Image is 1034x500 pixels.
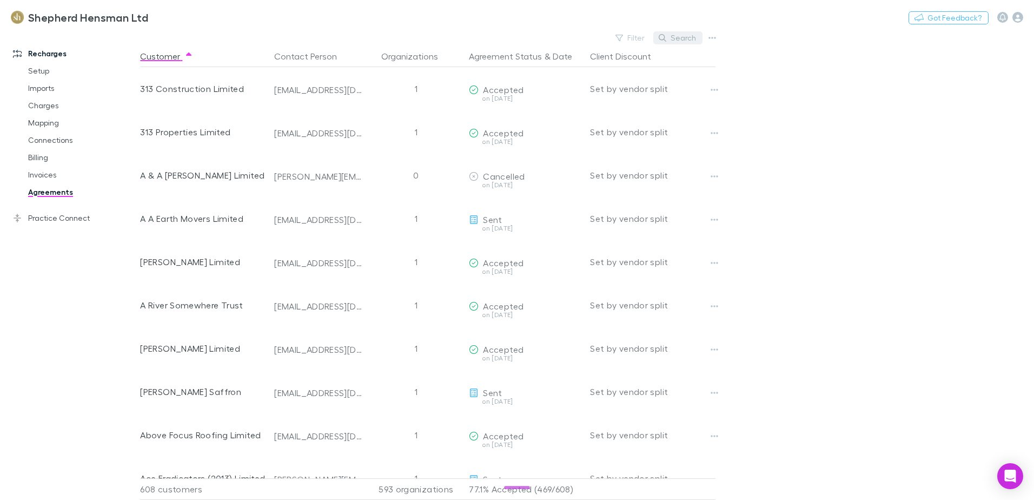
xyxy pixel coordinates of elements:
[367,327,465,370] div: 1
[17,131,146,149] a: Connections
[367,240,465,284] div: 1
[11,11,24,24] img: Shepherd Hensman Ltd's Logo
[17,114,146,131] a: Mapping
[274,84,363,95] div: [EMAIL_ADDRESS][DOMAIN_NAME]
[553,45,572,67] button: Date
[140,284,266,327] div: A River Somewhere Trust
[469,479,581,499] p: 77.1% Accepted (469/608)
[469,45,542,67] button: Agreement Status
[590,67,715,110] div: Set by vendor split
[469,355,581,361] div: on [DATE]
[483,301,523,311] span: Accepted
[997,463,1023,489] div: Open Intercom Messenger
[140,370,266,413] div: [PERSON_NAME] Saffron
[590,45,664,67] button: Client Discount
[367,110,465,154] div: 1
[483,344,523,354] span: Accepted
[367,197,465,240] div: 1
[367,67,465,110] div: 1
[469,312,581,318] div: on [DATE]
[274,171,363,182] div: [PERSON_NAME][EMAIL_ADDRESS][DOMAIN_NAME]
[17,183,146,201] a: Agreements
[483,128,523,138] span: Accepted
[590,413,715,457] div: Set by vendor split
[367,154,465,197] div: 0
[483,214,502,225] span: Sent
[140,67,266,110] div: 313 Construction Limited
[274,45,350,67] button: Contact Person
[17,166,146,183] a: Invoices
[367,284,465,327] div: 1
[17,97,146,114] a: Charges
[590,110,715,154] div: Set by vendor split
[483,431,523,441] span: Accepted
[274,258,363,268] div: [EMAIL_ADDRESS][DOMAIN_NAME]
[274,387,363,398] div: [EMAIL_ADDRESS][DOMAIN_NAME]
[590,457,715,500] div: Set by vendor split
[590,284,715,327] div: Set by vendor split
[469,95,581,102] div: on [DATE]
[469,398,581,405] div: on [DATE]
[17,62,146,80] a: Setup
[28,11,148,24] h3: Shepherd Hensman Ltd
[483,387,502,398] span: Sent
[469,225,581,232] div: on [DATE]
[590,197,715,240] div: Set by vendor split
[274,301,363,312] div: [EMAIL_ADDRESS][DOMAIN_NAME]
[140,154,266,197] div: A & A [PERSON_NAME] Limited
[4,4,155,30] a: Shepherd Hensman Ltd
[590,240,715,284] div: Set by vendor split
[140,478,270,500] div: 608 customers
[140,45,193,67] button: Customer
[140,327,266,370] div: [PERSON_NAME] Limited
[367,370,465,413] div: 1
[653,31,702,44] button: Search
[274,431,363,442] div: [EMAIL_ADDRESS][DOMAIN_NAME]
[483,171,525,181] span: Cancelled
[17,149,146,166] a: Billing
[483,84,523,95] span: Accepted
[909,11,989,24] button: Got Feedback?
[140,413,266,457] div: Above Focus Roofing Limited
[140,110,266,154] div: 313 Properties Limited
[483,474,502,484] span: Sent
[469,45,581,67] div: &
[367,457,465,500] div: 1
[17,80,146,97] a: Imports
[381,45,451,67] button: Organizations
[469,442,581,448] div: on [DATE]
[274,128,363,139] div: [EMAIL_ADDRESS][DOMAIN_NAME]
[590,154,715,197] div: Set by vendor split
[140,457,266,500] div: Ace Eradicators (2013) Limited
[274,344,363,355] div: [EMAIL_ADDRESS][DOMAIN_NAME]
[274,474,363,485] div: [PERSON_NAME][EMAIL_ADDRESS][DOMAIN_NAME]
[274,214,363,225] div: [EMAIL_ADDRESS][DOMAIN_NAME]
[610,31,651,44] button: Filter
[367,413,465,457] div: 1
[140,240,266,284] div: [PERSON_NAME] Limited
[367,478,465,500] div: 593 organizations
[590,327,715,370] div: Set by vendor split
[469,182,581,188] div: on [DATE]
[469,268,581,275] div: on [DATE]
[2,45,146,62] a: Recharges
[483,258,523,268] span: Accepted
[469,139,581,145] div: on [DATE]
[2,209,146,227] a: Practice Connect
[140,197,266,240] div: A A Earth Movers Limited
[590,370,715,413] div: Set by vendor split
